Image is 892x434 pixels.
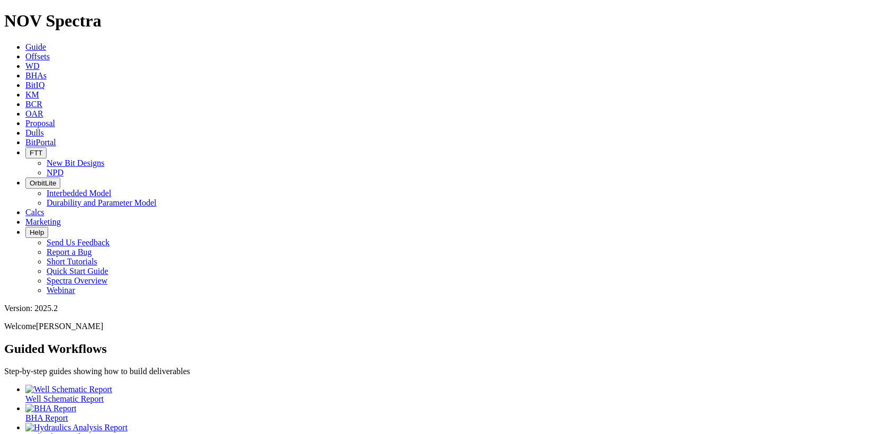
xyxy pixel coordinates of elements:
img: Well Schematic Report [25,385,112,394]
span: BHA Report [25,413,68,422]
a: Offsets [25,52,50,61]
a: Quick Start Guide [47,267,108,276]
a: BitIQ [25,81,44,90]
button: Help [25,227,48,238]
button: FTT [25,147,47,158]
a: BitPortal [25,138,56,147]
a: BCR [25,100,42,109]
a: Marketing [25,217,61,226]
h2: Guided Workflows [4,342,888,356]
a: KM [25,90,39,99]
a: Dulls [25,128,44,137]
p: Step-by-step guides showing how to build deliverables [4,367,888,376]
span: Well Schematic Report [25,394,104,403]
a: NPD [47,168,64,177]
span: [PERSON_NAME] [36,322,103,331]
a: OAR [25,109,43,118]
a: WD [25,61,40,70]
a: Short Tutorials [47,257,97,266]
h1: NOV Spectra [4,11,888,31]
a: Interbedded Model [47,189,111,198]
a: Well Schematic Report Well Schematic Report [25,385,888,403]
a: New Bit Designs [47,158,104,167]
a: Webinar [47,286,75,295]
span: OrbitLite [30,179,56,187]
img: BHA Report [25,404,76,413]
a: Report a Bug [47,247,92,256]
a: Durability and Parameter Model [47,198,157,207]
a: Proposal [25,119,55,128]
a: BHAs [25,71,47,80]
button: OrbitLite [25,178,60,189]
span: Help [30,228,44,236]
a: Spectra Overview [47,276,107,285]
p: Welcome [4,322,888,331]
a: BHA Report BHA Report [25,404,888,422]
a: Calcs [25,208,44,217]
span: FTT [30,149,42,157]
a: Send Us Feedback [47,238,110,247]
img: Hydraulics Analysis Report [25,423,128,432]
div: Version: 2025.2 [4,304,888,313]
a: Guide [25,42,46,51]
